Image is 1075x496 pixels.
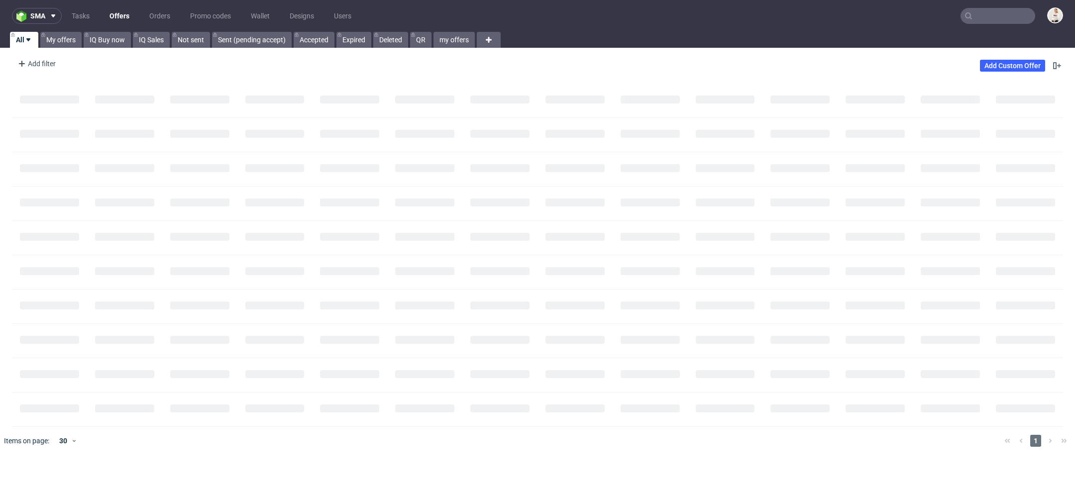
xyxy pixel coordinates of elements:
a: Not sent [172,32,210,48]
a: Orders [143,8,176,24]
span: Items on page: [4,436,49,446]
div: 30 [53,434,71,448]
a: All [10,32,38,48]
a: Tasks [66,8,96,24]
a: My offers [40,32,82,48]
a: Users [328,8,357,24]
div: Add filter [14,56,58,72]
a: Offers [104,8,135,24]
a: Wallet [245,8,276,24]
a: Add Custom Offer [980,60,1045,72]
a: IQ Buy now [84,32,131,48]
a: IQ Sales [133,32,170,48]
a: Deleted [373,32,408,48]
a: Designs [284,8,320,24]
a: Expired [336,32,371,48]
a: Promo codes [184,8,237,24]
span: sma [30,12,45,19]
a: QR [410,32,431,48]
a: Accepted [294,32,334,48]
img: Mari Fok [1048,8,1062,22]
a: Sent (pending accept) [212,32,292,48]
img: logo [16,10,30,22]
span: 1 [1030,435,1041,447]
a: my offers [433,32,475,48]
button: sma [12,8,62,24]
